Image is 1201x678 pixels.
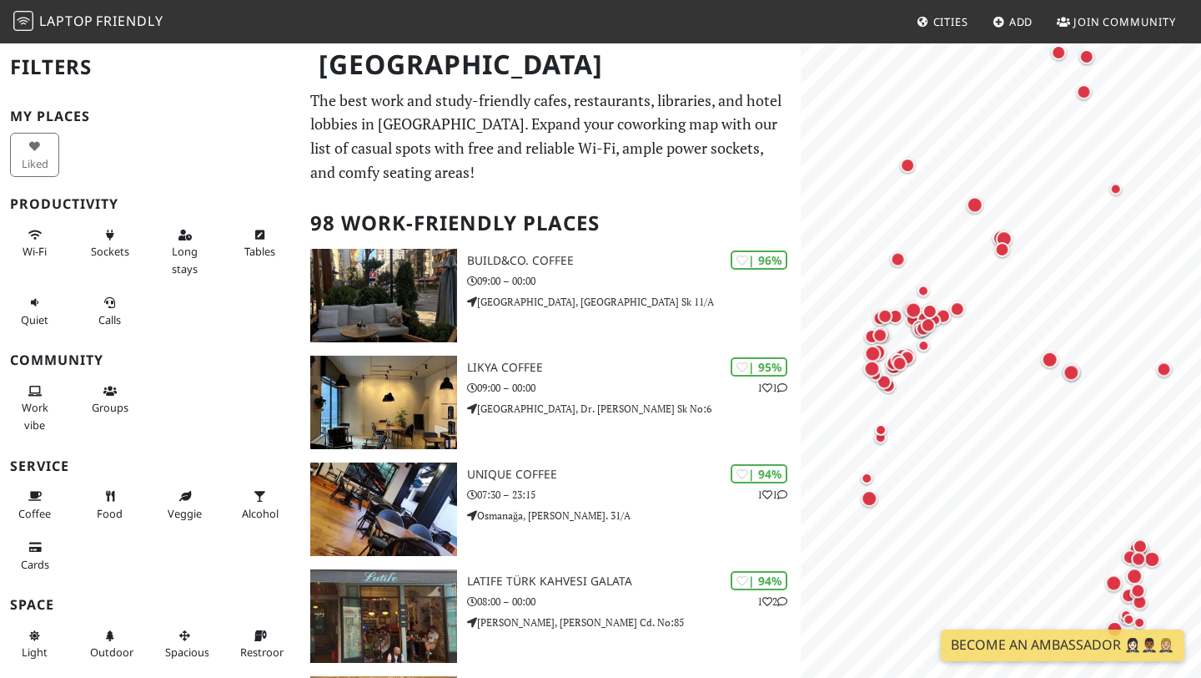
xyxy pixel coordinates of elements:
div: Map marker [1129,535,1151,557]
div: Map marker [857,468,877,488]
div: | 96% [731,250,787,270]
div: Map marker [913,308,935,330]
a: Become an Ambassador 🤵🏻‍♀️🤵🏾‍♂️🤵🏼‍♀️ [941,630,1184,661]
button: Wi-Fi [10,221,59,266]
span: Friendly [96,12,163,30]
h3: Productivity [10,196,290,212]
div: Map marker [1116,605,1136,625]
span: Long stays [172,244,198,276]
div: Map marker [869,324,891,346]
img: Latife Türk Kahvesi Galata [310,569,457,663]
p: [GEOGRAPHIC_DATA], [GEOGRAPHIC_DATA] Sk 11/A [467,294,801,310]
div: Map marker [869,307,891,329]
span: Spacious [165,645,209,660]
div: Map marker [897,346,917,366]
a: Build&Co. Coffee | 96% Build&Co. Coffee 09:00 – 00:00 [GEOGRAPHIC_DATA], [GEOGRAPHIC_DATA] Sk 11/A [300,249,801,342]
div: Map marker [902,298,925,321]
h3: Latife Türk Kahvesi Galata [467,574,801,589]
h3: Build&Co. Coffee [467,254,801,268]
h3: Space [10,597,290,613]
div: Map marker [1119,546,1141,568]
div: Map marker [1128,548,1149,569]
button: Tables [235,221,284,266]
span: Group tables [92,400,128,415]
button: Restroom [235,622,284,666]
span: Laptop [39,12,93,30]
div: Map marker [912,317,934,339]
span: Natural light [22,645,48,660]
div: Map marker [1140,548,1163,571]
button: Outdoor [85,622,134,666]
div: Map marker [1127,579,1148,601]
div: Map marker [989,226,1013,250]
span: Alcohol [242,506,279,521]
span: Coffee [18,506,51,521]
h3: Service [10,458,290,474]
div: Map marker [909,319,931,341]
div: Map marker [1073,81,1095,103]
div: Map marker [861,326,882,347]
div: Map marker [1118,610,1138,630]
a: LaptopFriendly LaptopFriendly [13,8,163,37]
div: Map marker [872,324,893,346]
p: [GEOGRAPHIC_DATA], Dr. [PERSON_NAME] Sk No:6 [467,401,801,417]
span: Stable Wi-Fi [23,244,47,259]
h3: My Places [10,109,290,124]
a: Join Community [1050,7,1183,37]
div: Map marker [913,336,933,356]
div: Map marker [1153,358,1175,380]
div: | 95% [731,357,787,377]
p: 09:00 – 00:00 [467,380,801,396]
button: Spacious [160,622,209,666]
button: Work vibe [10,377,59,438]
p: 09:00 – 00:00 [467,273,801,289]
button: Long stays [160,221,209,282]
div: Map marker [1125,583,1145,603]
div: Map marker [932,305,954,326]
p: 1 1 [757,487,787,503]
span: Outdoor area [90,645,133,660]
div: Map marker [896,344,919,367]
div: Map marker [882,352,904,374]
div: Map marker [1103,618,1126,641]
span: People working [22,400,48,432]
p: 07:30 – 23:15 [467,487,801,503]
img: Unique Coffee [310,463,457,556]
div: Map marker [1129,612,1149,632]
button: Groups [85,377,134,422]
button: Cards [10,534,59,578]
button: Light [10,622,59,666]
div: Map marker [908,316,932,339]
div: Map marker [857,487,881,510]
div: Map marker [860,357,883,380]
div: Map marker [1048,42,1069,63]
span: Quiet [21,312,48,327]
p: Osmanağa, [PERSON_NAME]. 31/A [467,508,801,524]
h1: [GEOGRAPHIC_DATA] [305,42,797,88]
div: Map marker [1118,584,1139,606]
a: Add [986,7,1040,37]
p: 1 2 [757,594,787,610]
div: Map marker [891,345,914,368]
div: Map marker [866,341,889,364]
img: Build&Co. Coffee [310,249,457,342]
button: Quiet [10,289,59,333]
div: Map marker [913,281,933,301]
span: Veggie [168,506,202,521]
a: Unique Coffee | 94% 11 Unique Coffee 07:30 – 23:15 Osmanağa, [PERSON_NAME]. 31/A [300,463,801,556]
div: Map marker [861,342,884,365]
div: Map marker [992,227,1016,250]
span: Video/audio calls [98,312,121,327]
button: Food [85,483,134,527]
a: Likya Coffee | 95% 11 Likya Coffee 09:00 – 00:00 [GEOGRAPHIC_DATA], Dr. [PERSON_NAME] Sk No:6 [300,356,801,449]
p: The best work and study-friendly cafes, restaurants, libraries, and hotel lobbies in [GEOGRAPHIC_... [310,89,791,185]
h3: Community [10,352,290,368]
span: Credit cards [21,557,49,572]
div: Map marker [919,301,941,322]
div: | 94% [731,571,787,590]
p: 1 1 [757,380,787,396]
div: Map marker [871,420,891,440]
div: Map marker [1106,179,1126,199]
div: Map marker [871,428,891,448]
a: Latife Türk Kahvesi Galata | 94% 12 Latife Türk Kahvesi Galata 08:00 – 00:00 [PERSON_NAME], [PERS... [300,569,801,663]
